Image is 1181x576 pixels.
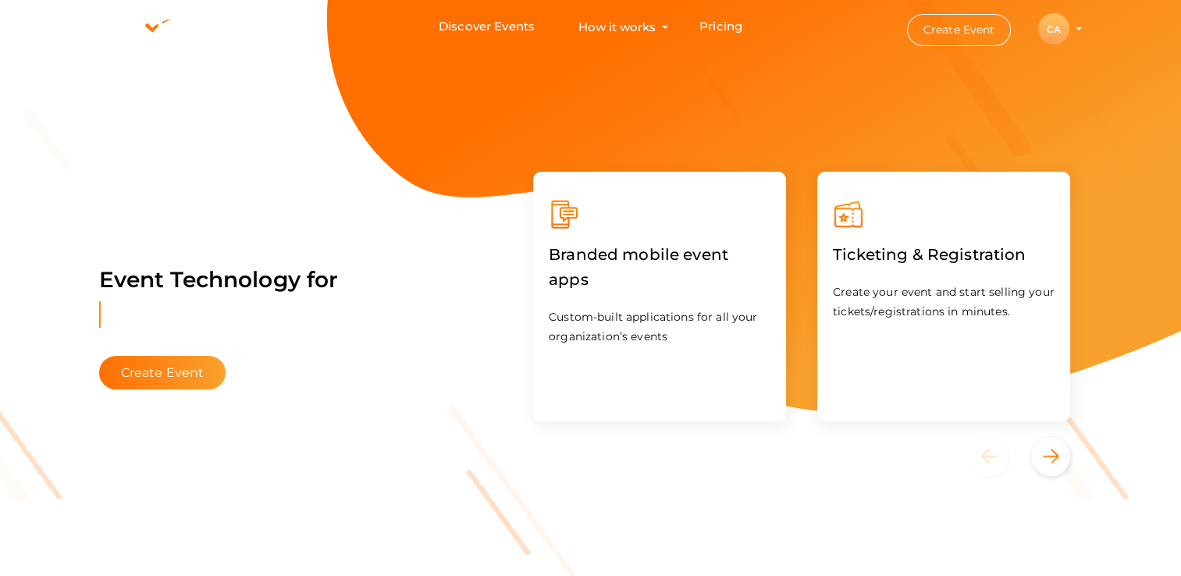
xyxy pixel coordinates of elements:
label: Event Technology for [99,243,339,352]
button: How it works [574,12,660,41]
button: Create Event [907,14,1012,46]
div: CA [1038,13,1069,44]
a: Discover Events [439,12,535,41]
label: Ticketing & Registration [833,230,1026,279]
button: CA [1033,12,1074,45]
p: Custom-built applications for all your organization’s events [549,308,770,347]
a: Branded mobile event apps [549,273,770,288]
a: Ticketing & Registration [833,248,1026,263]
label: Branded mobile event apps [549,230,770,304]
button: Next [1031,437,1070,476]
a: Pricing [699,12,742,41]
button: Create Event [99,356,226,389]
profile-pic: CA [1038,23,1069,35]
button: Previous [969,437,1028,476]
p: Create your event and start selling your tickets/registrations in minutes. [833,283,1055,322]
